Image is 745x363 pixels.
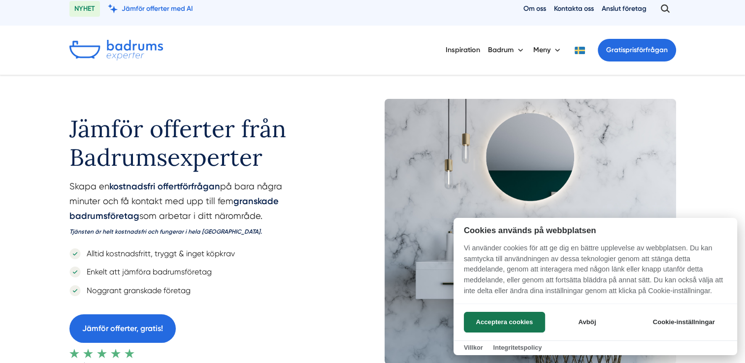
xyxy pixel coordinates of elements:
a: Integritetspolicy [493,344,542,351]
button: Cookie-inställningar [641,312,727,333]
h2: Cookies används på webbplatsen [453,226,737,235]
button: Acceptera cookies [464,312,545,333]
a: Villkor [464,344,483,351]
button: Avböj [548,312,626,333]
p: Vi använder cookies för att ge dig en bättre upplevelse av webbplatsen. Du kan samtycka till anvä... [453,243,737,303]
